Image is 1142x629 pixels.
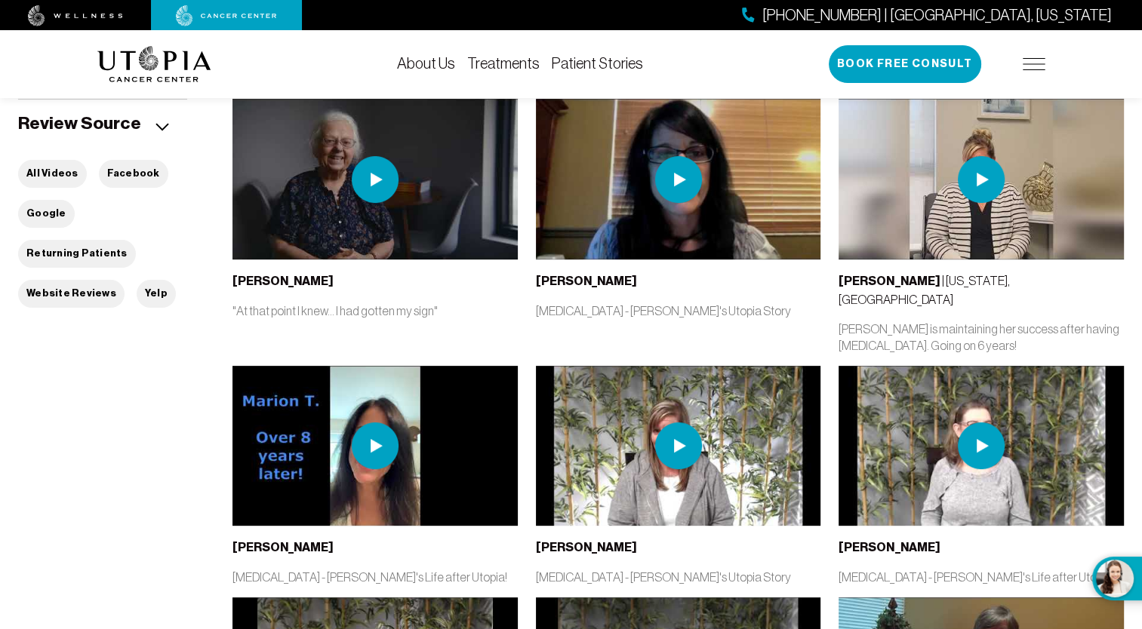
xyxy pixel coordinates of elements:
img: thumbnail [232,99,518,259]
b: [PERSON_NAME] [536,274,637,288]
b: [PERSON_NAME] [536,540,637,554]
a: Patient Stories [552,55,643,72]
button: Facebook [99,160,168,188]
img: play icon [655,422,702,469]
p: [MEDICAL_DATA] - [PERSON_NAME]'s Utopia Story [536,302,821,319]
img: play icon [352,422,399,469]
img: play icon [958,156,1005,203]
button: All Videos [18,160,87,188]
img: play icon [958,422,1005,469]
img: play icon [352,156,399,203]
button: Website Reviews [18,280,125,308]
button: Google [18,200,75,228]
img: cancer center [176,5,277,26]
a: About Us [397,55,455,72]
img: wellness [28,5,123,26]
b: [PERSON_NAME] [839,274,940,288]
img: thumbnail [839,366,1124,526]
b: [PERSON_NAME] [232,274,334,288]
p: "At that point I knew... I had gotten my sign" [232,302,518,319]
span: | [US_STATE], [GEOGRAPHIC_DATA] [839,274,1009,306]
b: [PERSON_NAME] [839,540,940,554]
span: [PHONE_NUMBER] | [GEOGRAPHIC_DATA], [US_STATE] [762,5,1112,26]
h5: Review Source [18,112,141,135]
button: Returning Patients [18,240,136,268]
img: thumbnail [536,366,821,526]
a: Treatments [467,55,540,72]
p: [MEDICAL_DATA] - [PERSON_NAME]'s Utopia Story [536,569,821,585]
img: icon [155,123,169,131]
img: play icon [655,156,702,203]
p: [PERSON_NAME] is maintaining her success after having [MEDICAL_DATA]. Going on 6 years! [839,321,1124,354]
p: [MEDICAL_DATA] - [PERSON_NAME]'s Life after Utopia! [232,569,518,585]
img: thumbnail [536,99,821,259]
b: [PERSON_NAME] [232,540,334,554]
button: Yelp [137,280,176,308]
img: icon-hamburger [1023,58,1045,70]
img: logo [97,46,211,82]
p: [MEDICAL_DATA] - [PERSON_NAME]'s Life after Utopia! [839,569,1124,585]
a: [PHONE_NUMBER] | [GEOGRAPHIC_DATA], [US_STATE] [742,5,1112,26]
button: Book Free Consult [829,45,981,83]
img: thumbnail [839,99,1124,259]
img: thumbnail [232,366,518,526]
